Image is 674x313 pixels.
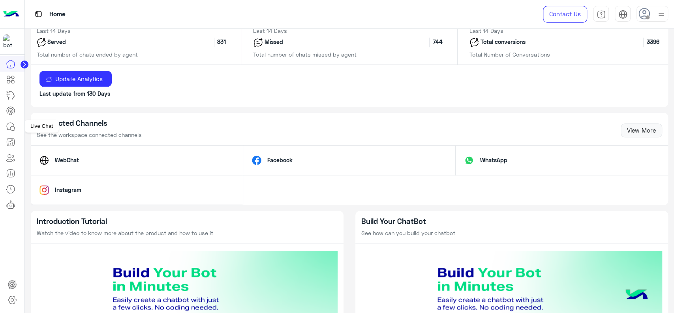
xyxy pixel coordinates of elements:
[429,38,445,47] span: 744
[214,38,229,47] span: 831
[3,34,17,49] img: 317874714732967
[593,6,609,23] a: tab
[361,229,662,237] p: See how can you build your chatbot
[263,38,285,47] p: Missed
[49,9,66,20] p: Home
[623,281,650,309] img: hulul-logo.png
[252,156,261,165] img: facebook.svg
[479,38,527,47] p: Total conversions
[247,51,362,58] span: Total number of chats missed by agent
[474,156,513,164] p: WhatsApp
[3,6,19,23] img: Logo
[31,51,144,58] span: Total number of chats ended by agent
[643,38,662,47] span: 3396
[656,9,666,19] img: profile
[46,38,68,47] p: Served
[49,156,85,164] p: WebChat
[49,186,87,194] p: Instagram
[39,185,49,195] img: instagram.svg
[31,27,77,34] span: Last 14 Days
[46,76,52,83] img: update icon
[37,38,46,47] img: icon
[37,217,338,226] h5: Introduction Tutorial
[464,27,509,34] span: Last 14 Days
[52,75,105,82] span: Update Analytics
[469,38,479,47] img: icon
[597,10,606,19] img: tab
[361,217,662,226] h5: Build Your ChatBot
[247,27,293,34] span: Last 14 Days
[39,156,49,165] img: webchat.svg
[261,156,299,164] p: Facebook
[39,89,659,98] p: Last update from 130 Days
[621,123,662,138] a: View More
[37,131,142,139] p: See the workspace connected channels
[39,71,112,87] button: Update Analytics
[24,120,59,133] div: Live Chat
[34,9,43,19] img: tab
[37,119,142,128] h5: Connected Channels
[37,229,338,237] p: Watch the video to know more about the product and how to use it
[464,51,556,58] span: Total Number of Conversations
[253,38,263,47] img: icon
[543,6,587,23] a: Contact Us
[464,156,474,165] img: whatsapp.svg
[618,10,627,19] img: tab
